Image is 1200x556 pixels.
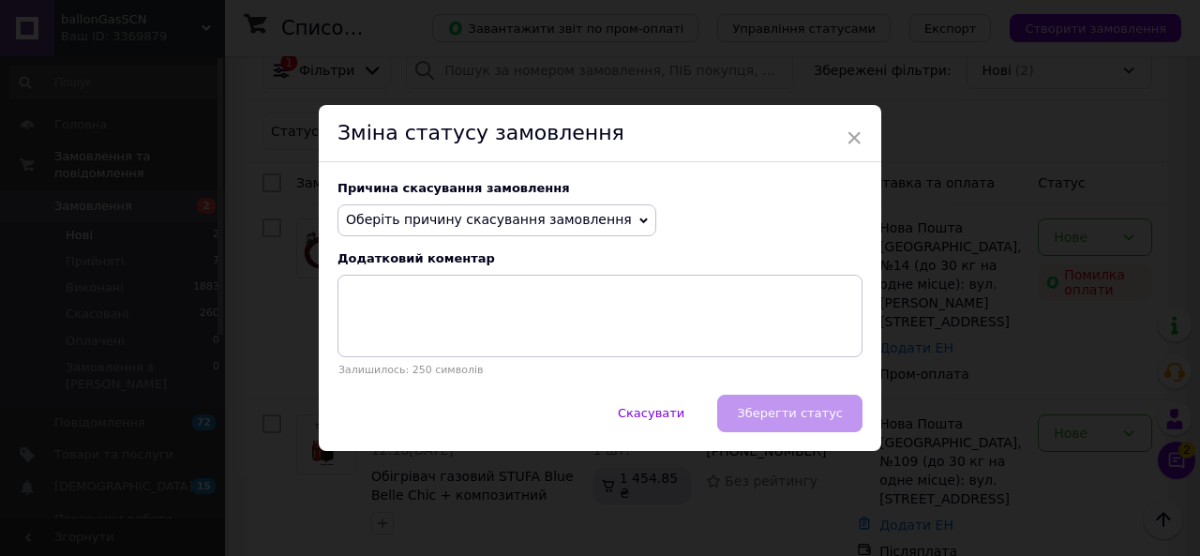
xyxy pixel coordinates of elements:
span: Скасувати [618,406,684,420]
div: Зміна статусу замовлення [319,105,881,162]
button: Скасувати [598,395,704,432]
p: Залишилось: 250 символів [337,364,862,376]
span: × [846,122,862,154]
div: Причина скасування замовлення [337,181,862,195]
div: Додатковий коментар [337,251,862,265]
span: Оберіть причину скасування замовлення [346,212,632,227]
